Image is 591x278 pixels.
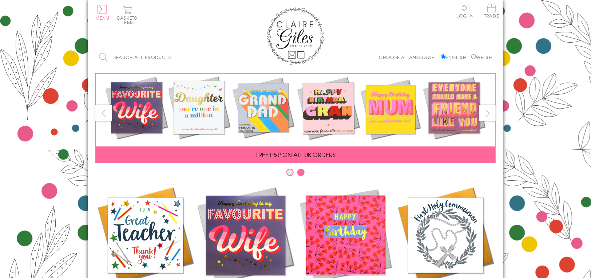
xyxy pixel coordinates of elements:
label: English [441,54,470,60]
input: English [441,54,446,59]
input: Welsh [471,54,476,59]
button: prev [95,105,112,121]
label: Welsh [471,54,492,60]
button: Basket0 items [117,6,137,24]
input: Search [215,49,223,66]
input: Search all products [95,49,223,66]
span: Trade [484,4,499,18]
button: Carousel Page 1 [286,169,294,176]
img: Claire Giles Greetings Cards [266,7,325,65]
span: Menu [95,15,110,21]
div: Carousel Pagination [95,168,496,180]
p: Choose a language: [379,54,440,60]
span: FREE P&P ON ALL UK ORDERS [255,150,336,159]
button: next [479,105,496,121]
button: Carousel Page 2 (Current Slide) [297,169,305,176]
a: Trade [484,4,499,19]
a: Log In [456,4,474,18]
button: Menu [95,5,110,20]
span: 0 items [120,15,137,26]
